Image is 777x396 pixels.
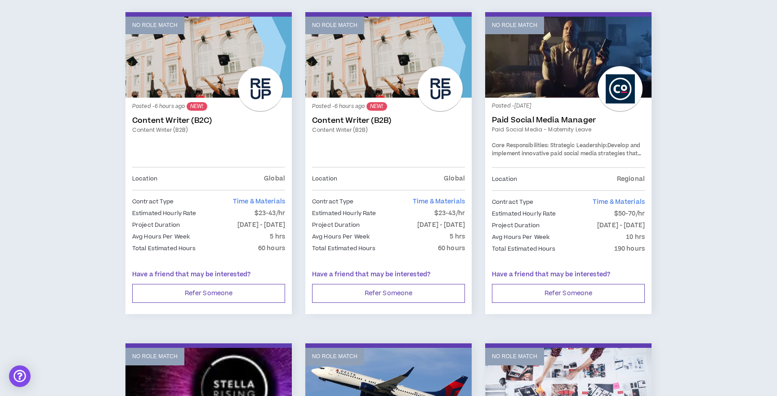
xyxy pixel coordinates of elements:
[438,243,465,253] p: 60 hours
[312,126,465,134] a: Content Writer (B2B)
[492,352,537,361] p: No Role Match
[132,116,285,125] a: Content Writer (B2C)
[492,174,517,184] p: Location
[492,102,645,110] p: Posted - [DATE]
[132,284,285,303] button: Refer Someone
[132,220,180,230] p: Project Duration
[132,21,178,30] p: No Role Match
[444,174,465,184] p: Global
[312,197,354,207] p: Contract Type
[132,208,196,218] p: Estimated Hourly Rate
[417,220,465,230] p: [DATE] - [DATE]
[258,243,285,253] p: 60 hours
[593,198,645,207] span: Time & Materials
[492,21,537,30] p: No Role Match
[132,102,285,111] p: Posted - 6 hours ago
[434,208,465,218] p: $23-43/hr
[614,244,645,254] p: 190 hours
[264,174,285,184] p: Global
[312,208,376,218] p: Estimated Hourly Rate
[450,232,465,242] p: 5 hrs
[492,142,549,149] strong: Core Responsibilities:
[492,126,645,134] a: Paid Social Media - Maternity leave
[132,270,285,279] p: Have a friend that may be interested?
[312,352,357,361] p: No Role Match
[125,17,292,98] a: No Role Match
[187,102,207,111] sup: NEW!
[492,244,556,254] p: Total Estimated Hours
[233,197,285,206] span: Time & Materials
[305,17,472,98] a: No Role Match
[132,352,178,361] p: No Role Match
[312,220,360,230] p: Project Duration
[312,284,465,303] button: Refer Someone
[9,365,31,387] div: Open Intercom Messenger
[617,174,645,184] p: Regional
[312,116,465,125] a: Content Writer (B2B)
[132,126,285,134] a: Content Writer (B2B)
[492,197,534,207] p: Contract Type
[270,232,285,242] p: 5 hrs
[312,174,337,184] p: Location
[492,284,645,303] button: Refer Someone
[413,197,465,206] span: Time & Materials
[312,243,376,253] p: Total Estimated Hours
[255,208,285,218] p: $23-43/hr
[492,116,645,125] a: Paid Social Media Manager
[550,142,607,149] strong: Strategic Leadership:
[312,232,370,242] p: Avg Hours Per Week
[237,220,285,230] p: [DATE] - [DATE]
[492,270,645,279] p: Have a friend that may be interested?
[312,270,465,279] p: Have a friend that may be interested?
[312,21,357,30] p: No Role Match
[132,174,157,184] p: Location
[132,197,174,207] p: Contract Type
[492,220,540,230] p: Project Duration
[626,232,645,242] p: 10 hrs
[132,243,196,253] p: Total Estimated Hours
[132,232,190,242] p: Avg Hours Per Week
[485,17,652,98] a: No Role Match
[492,209,556,219] p: Estimated Hourly Rate
[614,209,645,219] p: $50-70/hr
[312,102,465,111] p: Posted - 6 hours ago
[366,102,387,111] sup: NEW!
[597,220,645,230] p: [DATE] - [DATE]
[492,232,549,242] p: Avg Hours Per Week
